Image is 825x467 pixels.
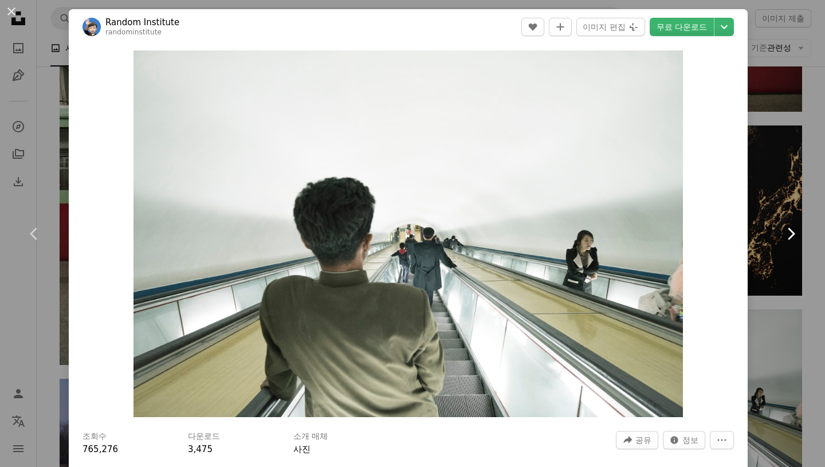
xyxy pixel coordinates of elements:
[82,18,101,36] img: Random Institute의 프로필로 이동
[663,431,705,449] button: 이 이미지 관련 통계
[188,431,220,442] h3: 다운로드
[133,50,683,417] img: 에스컬레이터를 타고 있는 남자
[188,444,213,454] span: 3,475
[293,444,311,454] a: 사진
[549,18,572,36] button: 컬렉션에 추가
[576,18,645,36] button: 이미지 편집
[82,431,107,442] h3: 조회수
[714,18,734,36] button: 다운로드 크기 선택
[710,431,734,449] button: 더 많은 작업
[635,431,651,449] span: 공유
[293,431,328,442] h3: 소개 매체
[105,28,162,36] a: randominstitute
[82,444,118,454] span: 765,276
[616,431,658,449] button: 이 이미지 공유
[682,431,698,449] span: 정보
[521,18,544,36] button: 좋아요
[650,18,714,36] a: 무료 다운로드
[133,50,683,417] button: 이 이미지 확대
[105,17,179,28] a: Random Institute
[756,179,825,289] a: 다음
